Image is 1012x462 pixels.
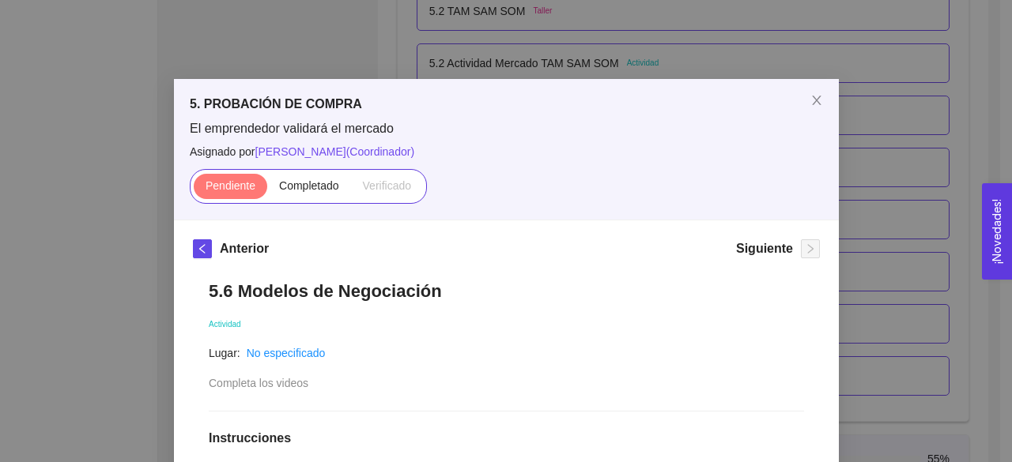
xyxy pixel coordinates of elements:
[246,347,325,359] a: No especificado
[193,239,212,258] button: left
[982,183,1012,280] button: Open Feedback Widget
[190,120,823,137] span: El emprendedor validará el mercado
[801,239,820,258] button: right
[735,239,792,258] h5: Siguiente
[362,179,410,192] span: Verificado
[205,179,255,192] span: Pendiente
[255,145,414,158] span: [PERSON_NAME] ( Coordinador )
[209,430,804,446] h1: Instrucciones
[810,94,823,107] span: close
[209,344,240,362] article: Lugar:
[279,179,339,192] span: Completado
[209,377,308,389] span: Completa los videos
[190,95,823,114] h5: 5. PROBACIÓN DE COMPRA
[194,243,211,254] span: left
[190,143,823,160] span: Asignado por
[209,320,241,329] span: Actividad
[795,79,839,123] button: Close
[220,239,269,258] h5: Anterior
[209,280,804,302] h1: 5.6 Modelos de Negociación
